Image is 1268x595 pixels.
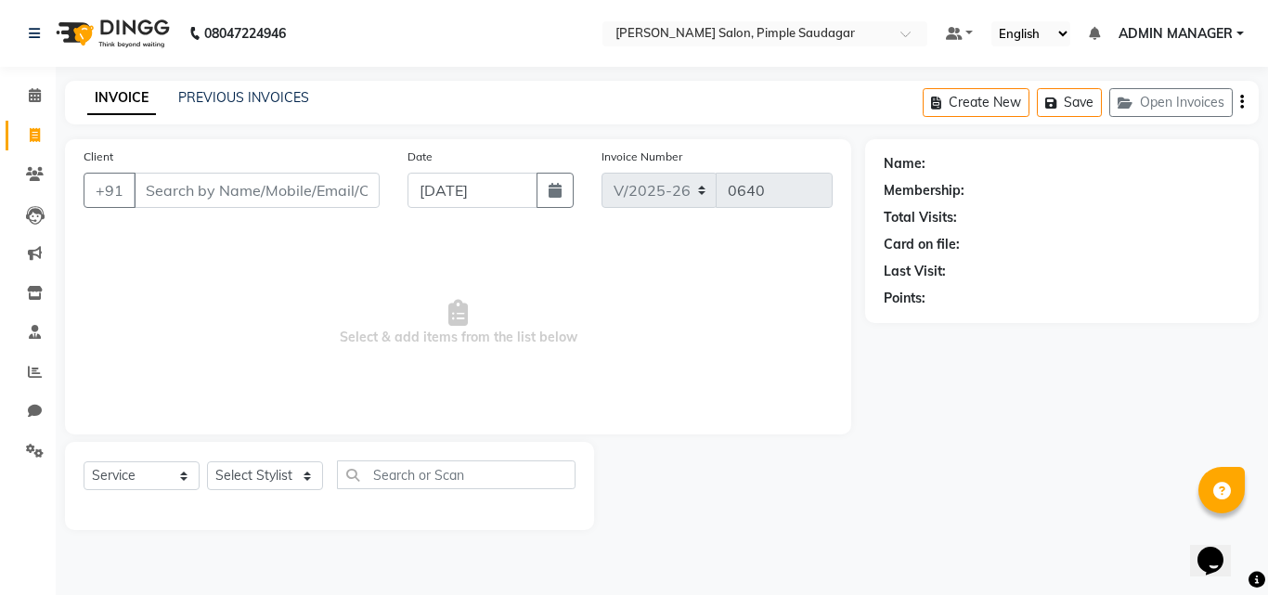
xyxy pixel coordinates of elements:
button: Open Invoices [1109,88,1233,117]
b: 08047224946 [204,7,286,59]
input: Search by Name/Mobile/Email/Code [134,173,380,208]
label: Invoice Number [602,149,682,165]
label: Date [408,149,433,165]
button: Create New [923,88,1029,117]
a: INVOICE [87,82,156,115]
div: Points: [884,289,925,308]
span: ADMIN MANAGER [1119,24,1233,44]
div: Name: [884,154,925,174]
a: PREVIOUS INVOICES [178,89,309,106]
div: Membership: [884,181,964,200]
button: Save [1037,88,1102,117]
img: logo [47,7,175,59]
button: +91 [84,173,136,208]
label: Client [84,149,113,165]
div: Card on file: [884,235,960,254]
input: Search or Scan [337,460,576,489]
iframe: chat widget [1190,521,1249,576]
div: Total Visits: [884,208,957,227]
div: Last Visit: [884,262,946,281]
span: Select & add items from the list below [84,230,833,416]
